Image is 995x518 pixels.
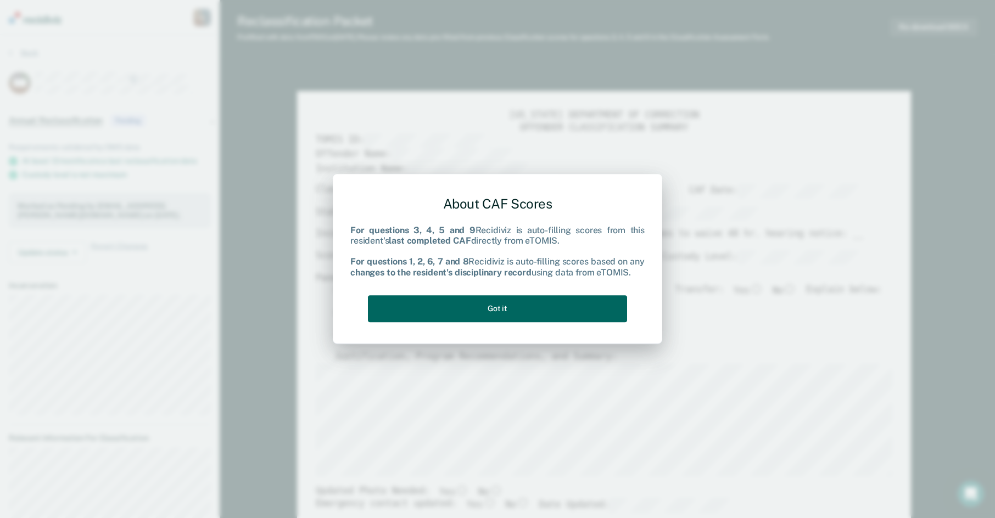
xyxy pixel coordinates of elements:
div: About CAF Scores [350,187,645,221]
b: changes to the resident's disciplinary record [350,267,532,278]
b: For questions 1, 2, 6, 7 and 8 [350,257,468,267]
b: For questions 3, 4, 5 and 9 [350,225,476,235]
button: Got it [368,295,627,322]
div: Recidiviz is auto-filling scores from this resident's directly from eTOMIS. Recidiviz is auto-fil... [350,225,645,278]
b: last completed CAF [389,235,471,246]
